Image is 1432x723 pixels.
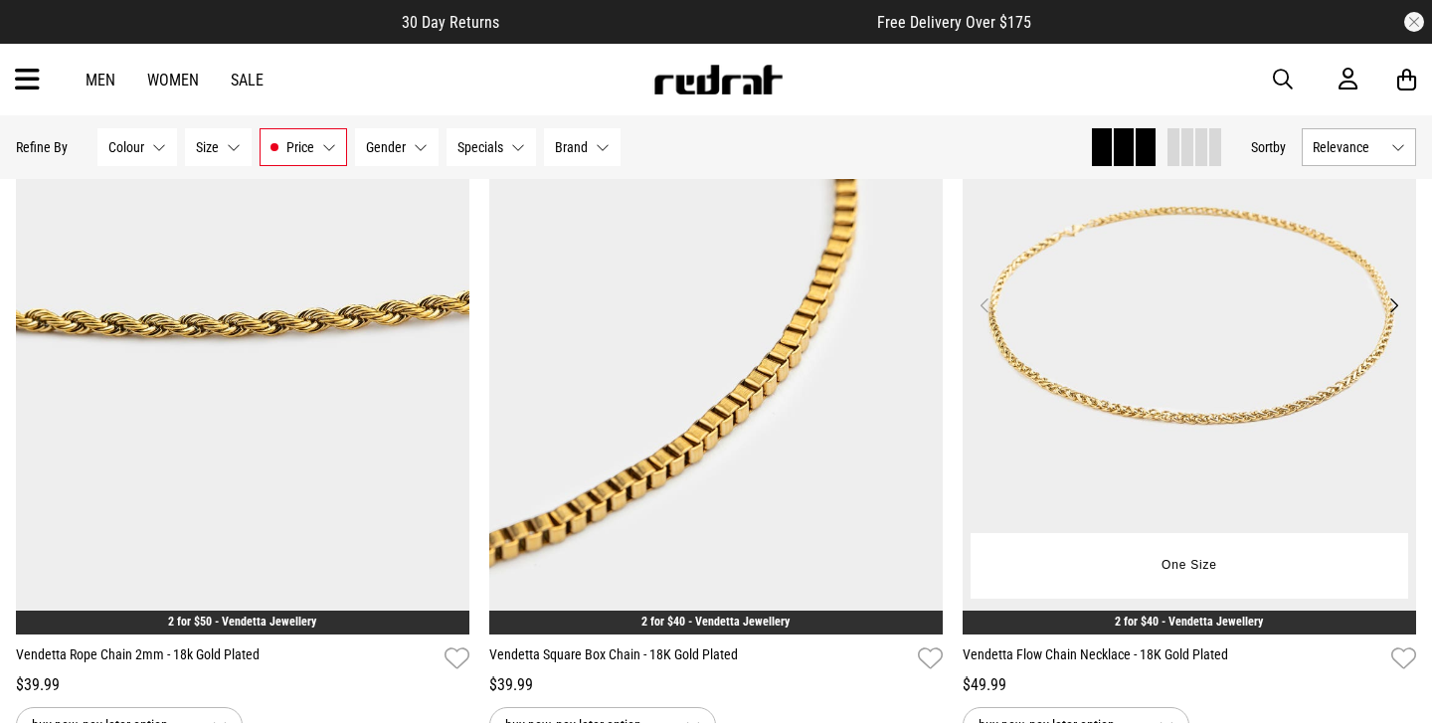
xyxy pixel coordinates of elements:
[286,139,314,155] span: Price
[16,8,76,68] button: Open LiveChat chat widget
[1273,139,1286,155] span: by
[489,644,910,673] a: Vendetta Square Box Chain - 18K Gold Plated
[555,139,588,155] span: Brand
[168,615,316,629] a: 2 for $50 - Vendetta Jewellery
[1115,615,1263,629] a: 2 for $40 - Vendetta Jewellery
[97,128,177,166] button: Colour
[108,139,144,155] span: Colour
[457,139,503,155] span: Specials
[1147,548,1232,584] button: One Size
[1313,139,1383,155] span: Relevance
[973,293,997,317] button: Previous
[355,128,439,166] button: Gender
[147,71,199,90] a: Women
[489,673,943,697] div: $39.99
[366,139,406,155] span: Gender
[16,644,437,673] a: Vendetta Rope Chain 2mm - 18k Gold Plated
[1302,128,1416,166] button: Relevance
[641,615,790,629] a: 2 for $40 - Vendetta Jewellery
[877,13,1031,32] span: Free Delivery Over $175
[539,12,837,32] iframe: Customer reviews powered by Trustpilot
[1251,135,1286,159] button: Sortby
[16,139,68,155] p: Refine By
[544,128,621,166] button: Brand
[260,128,347,166] button: Price
[963,673,1416,697] div: $49.99
[447,128,536,166] button: Specials
[652,65,784,94] img: Redrat logo
[86,71,115,90] a: Men
[402,13,499,32] span: 30 Day Returns
[231,71,264,90] a: Sale
[185,128,252,166] button: Size
[1381,293,1406,317] button: Next
[16,673,469,697] div: $39.99
[196,139,219,155] span: Size
[963,644,1383,673] a: Vendetta Flow Chain Necklace - 18K Gold Plated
